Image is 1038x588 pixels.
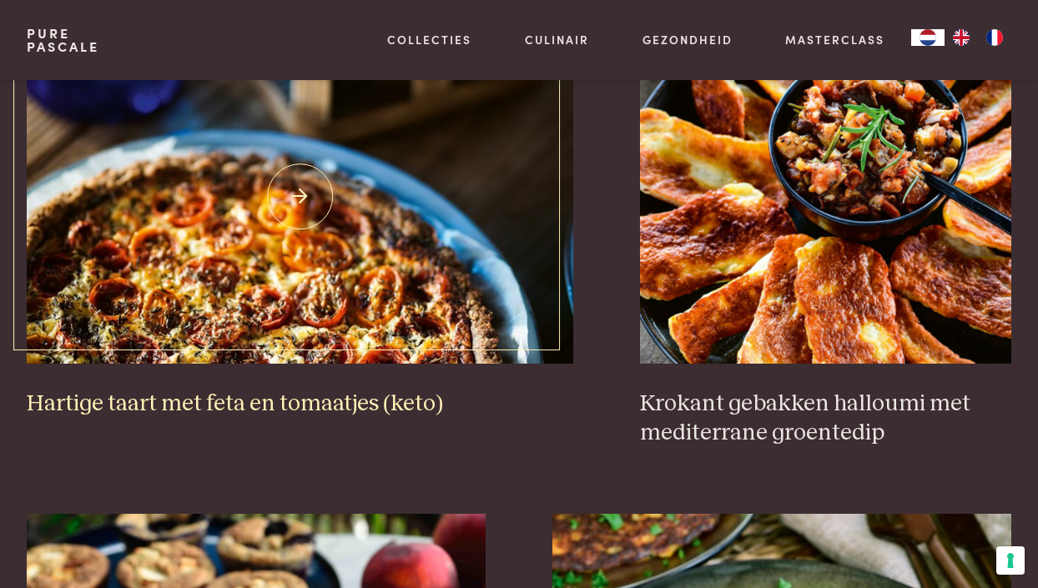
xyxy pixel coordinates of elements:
a: Hartige taart met feta en tomaatjes (keto) Hartige taart met feta en tomaatjes (keto) [27,30,573,419]
a: Gezondheid [642,31,733,48]
div: Language [911,29,945,46]
ul: Language list [945,29,1011,46]
a: EN [945,29,978,46]
a: Collecties [387,31,471,48]
h3: Krokant gebakken halloumi met mediterrane groentedip [640,389,1011,447]
a: Culinair [525,31,589,48]
a: Krokant gebakken halloumi met mediterrane groentedip Krokant gebakken halloumi met mediterrane gr... [640,30,1011,448]
a: FR [978,29,1011,46]
a: Masterclass [785,31,884,48]
button: Uw voorkeuren voor toestemming voor trackingtechnologieën [996,546,1025,575]
img: Hartige taart met feta en tomaatjes (keto) [27,30,573,364]
a: NL [911,29,945,46]
a: PurePascale [27,27,99,53]
img: Krokant gebakken halloumi met mediterrane groentedip [640,30,1011,364]
h3: Hartige taart met feta en tomaatjes (keto) [27,389,573,419]
aside: Language selected: Nederlands [911,29,1011,46]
